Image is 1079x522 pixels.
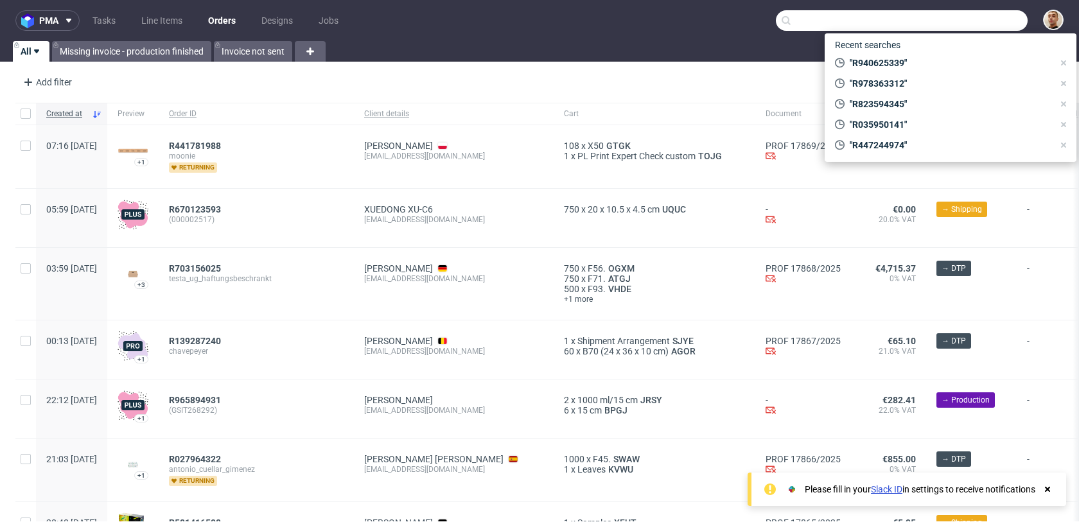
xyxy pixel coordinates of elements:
[169,162,217,173] span: returning
[118,199,148,230] img: plus-icon.676465ae8f3a83198b3f.png
[805,483,1035,496] div: Please fill in your in settings to receive notifications
[564,263,745,274] div: x
[606,464,636,474] span: KVWU
[46,109,87,119] span: Created at
[577,336,670,346] span: Shipment Arrangement
[118,148,148,153] img: data
[606,263,637,274] a: OGXM
[564,336,569,346] span: 1
[564,141,745,151] div: x
[638,395,665,405] a: JRSY
[942,335,966,347] span: → DTP
[169,151,344,161] span: moonie
[942,453,966,465] span: → DTP
[845,57,1053,69] span: "R940625339"
[785,483,798,496] img: Slack
[364,263,433,274] a: [PERSON_NAME]
[364,204,433,214] a: XUEDONG XU-C6
[766,336,841,346] a: PROF 17867/2025
[611,454,642,464] a: SWAW
[942,204,982,215] span: → Shipping
[766,141,841,151] a: PROF 17869/2025
[46,204,97,214] span: 05:59 [DATE]
[364,109,543,119] span: Client details
[588,141,604,151] span: X50
[564,109,745,119] span: Cart
[577,151,696,161] span: PL Print Expert Check custom
[564,294,745,304] a: +1 more
[15,10,80,31] button: pma
[18,72,75,92] div: Add filter
[169,464,344,474] span: antonio_cuellar_gimenez
[364,274,543,284] div: [EMAIL_ADDRESS][DOMAIN_NAME]
[13,41,49,62] a: All
[564,405,745,415] div: x
[942,263,966,274] span: → DTP
[660,204,689,214] a: UQUC
[604,141,633,151] a: GTGK
[861,274,916,284] span: 0% VAT
[169,263,221,274] span: R703156025
[861,464,916,485] span: 0% VAT
[564,454,745,464] div: x
[169,274,344,284] span: testa_ug_haftungsbeschrankt
[588,263,606,274] span: F56.
[593,454,611,464] span: F45.
[577,464,606,474] span: Leaves
[364,395,433,405] a: [PERSON_NAME]
[564,151,745,161] div: x
[169,204,224,214] a: R670123593
[564,151,569,161] span: 1
[364,454,504,464] a: [PERSON_NAME] [PERSON_NAME]
[137,159,145,166] div: +1
[670,336,696,346] span: SJYE
[588,284,606,294] span: F93.
[602,405,630,415] a: BPGJ
[845,98,1053,110] span: "R823594345"
[606,274,633,284] a: ATGJ
[1044,11,1062,29] img: Bartłomiej Leśniczuk
[564,336,745,346] div: x
[564,405,569,415] span: 6
[364,151,543,161] div: [EMAIL_ADDRESS][DOMAIN_NAME]
[169,109,344,119] span: Order ID
[564,284,579,294] span: 500
[875,263,916,274] span: €4,715.37
[364,214,543,225] div: [EMAIL_ADDRESS][DOMAIN_NAME]
[564,204,579,214] span: 750
[364,346,543,356] div: [EMAIL_ADDRESS][DOMAIN_NAME]
[606,284,634,294] a: VHDE
[845,77,1053,90] span: "R978363312"
[364,336,433,346] a: [PERSON_NAME]
[564,274,745,284] div: x
[577,395,638,405] span: 1000 ml/15 cm
[577,405,602,415] span: 15 cm
[200,10,243,31] a: Orders
[766,204,841,227] div: -
[134,10,190,31] a: Line Items
[169,395,224,405] a: R965894931
[169,336,221,346] span: R139287240
[845,118,1053,131] span: "R035950141"
[861,346,916,356] span: 21.0% VAT
[766,395,841,417] div: -
[364,405,543,415] div: [EMAIL_ADDRESS][DOMAIN_NAME]
[169,336,224,346] a: R139287240
[882,395,916,405] span: €282.41
[169,141,224,151] a: R441781988
[564,464,569,474] span: 1
[564,395,745,405] div: x
[564,284,745,294] div: x
[46,141,97,151] span: 07:16 [DATE]
[169,204,221,214] span: R670123593
[21,13,39,28] img: logo
[669,346,698,356] a: AGOR
[364,141,433,151] a: [PERSON_NAME]
[588,274,606,284] span: F71.
[564,346,574,356] span: 60
[137,356,145,363] div: +1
